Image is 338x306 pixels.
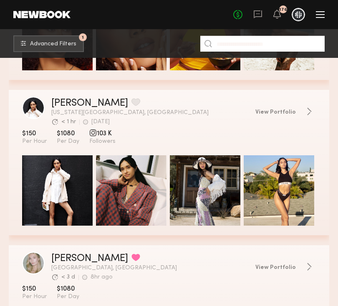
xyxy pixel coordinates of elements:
[89,129,116,138] span: 103 K
[82,35,84,39] span: 1
[13,35,84,52] button: 1Advanced Filters
[22,129,47,138] span: $150
[255,107,316,116] a: View Portfolio
[61,274,75,280] div: < 3 d
[91,119,110,125] div: [DATE]
[57,138,79,145] span: Per Day
[57,129,79,138] span: $1080
[61,119,76,125] div: < 1 hr
[51,254,128,264] a: [PERSON_NAME]
[255,265,296,271] span: View Portfolio
[22,138,47,145] span: Per Hour
[57,285,79,293] span: $1080
[255,263,316,271] a: View Portfolio
[30,41,76,47] span: Advanced Filters
[22,285,47,293] span: $150
[91,274,113,280] div: 8hr ago
[255,109,296,115] span: View Portfolio
[89,138,116,145] span: Followers
[51,98,128,108] a: [PERSON_NAME]
[22,293,47,301] span: Per Hour
[51,110,249,116] span: [US_STATE][GEOGRAPHIC_DATA], [GEOGRAPHIC_DATA]
[51,265,249,271] span: [GEOGRAPHIC_DATA], [GEOGRAPHIC_DATA]
[57,293,79,301] span: Per Day
[279,7,287,12] div: 176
